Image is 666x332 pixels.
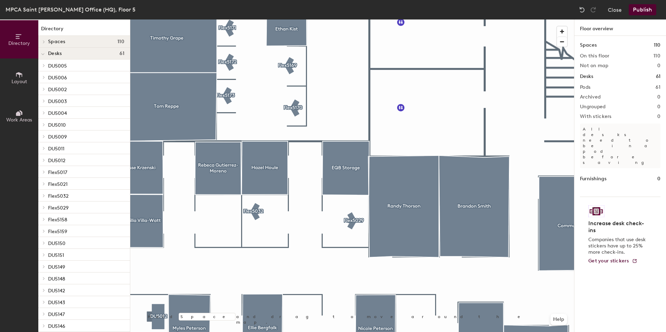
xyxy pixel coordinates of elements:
span: Flex5021 [48,181,68,187]
span: DU5006 [48,75,67,81]
p: All desks need to be in a pod before saving [580,124,660,168]
span: Desks [48,51,62,56]
span: Flex5029 [48,205,69,211]
span: Flex5032 [48,193,69,199]
span: Flex5017 [48,169,67,175]
h1: Floor overview [574,19,666,36]
h2: With stickers [580,114,612,119]
span: DU5149 [48,264,65,270]
h2: 61 [656,85,660,90]
h4: Increase desk check-ins [588,220,648,234]
img: Sticker logo [588,205,604,217]
span: DU5012 [48,158,65,164]
img: Undo [579,6,586,13]
span: DU5142 [48,288,65,294]
h1: Desks [580,73,593,80]
span: Flex5159 [48,229,67,235]
h2: 0 [657,104,660,110]
span: Flex5158 [48,217,67,223]
button: Publish [629,4,656,15]
h2: Ungrouped [580,104,606,110]
h1: 110 [654,41,660,49]
h2: 0 [657,114,660,119]
span: DU5147 [48,311,65,317]
span: DU5146 [48,323,65,329]
button: Close [608,4,622,15]
span: Work Areas [6,117,32,123]
h2: On this floor [580,53,610,59]
span: Layout [11,79,27,85]
p: Companies that use desk stickers have up to 25% more check-ins. [588,237,648,255]
a: Get your stickers [588,258,637,264]
h1: 0 [657,175,660,183]
h2: 0 [657,63,660,69]
h1: Spaces [580,41,597,49]
h2: Archived [580,94,601,100]
span: DU5003 [48,98,67,104]
h1: 61 [656,73,660,80]
span: DU5143 [48,300,65,306]
span: Get your stickers [588,258,629,264]
span: DU5009 [48,134,67,140]
span: DU5151 [48,252,64,258]
span: Spaces [48,39,65,45]
img: Redo [590,6,597,13]
span: DU5002 [48,87,67,93]
h2: 0 [657,94,660,100]
span: 110 [117,39,124,45]
div: MPCA Saint [PERSON_NAME] Office (HQ), Floor 5 [6,5,135,14]
h1: Furnishings [580,175,606,183]
span: DU5010 [48,122,66,128]
span: DU5148 [48,276,65,282]
h2: Not on map [580,63,608,69]
span: DU5005 [48,63,67,69]
h2: 110 [653,53,660,59]
h2: Pods [580,85,590,90]
h1: Directory [38,25,130,36]
span: DU5150 [48,240,65,246]
span: Directory [8,40,30,46]
button: Help [550,314,567,325]
span: DU5004 [48,110,67,116]
span: DU5011 [48,146,64,152]
span: 61 [119,51,124,56]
